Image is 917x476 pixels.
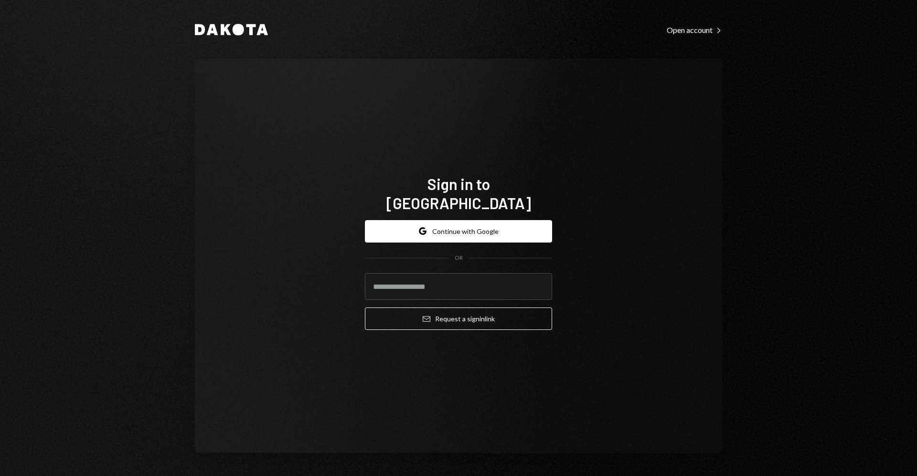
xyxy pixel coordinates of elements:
h1: Sign in to [GEOGRAPHIC_DATA] [365,174,552,212]
div: OR [455,254,463,262]
div: Open account [667,25,722,35]
a: Open account [667,24,722,35]
button: Continue with Google [365,220,552,243]
button: Request a signinlink [365,307,552,330]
